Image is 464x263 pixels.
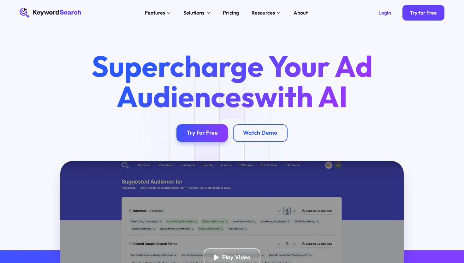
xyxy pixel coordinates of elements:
a: About [290,8,312,18]
a: Login [371,5,398,20]
div: Play Video [222,254,250,261]
div: Features [145,9,165,16]
div: Watch Demo [243,129,277,137]
a: Pricing [219,8,243,18]
span: with AI [254,78,348,115]
div: Try for Free [410,9,437,16]
div: Solutions [183,9,204,16]
a: Try for Free [402,5,444,20]
div: Login [378,9,391,16]
div: Pricing [223,9,239,16]
div: Try for Free [187,129,218,137]
a: Try for Free [176,124,228,142]
div: Resources [252,9,275,16]
h1: Supercharge Your Ad Audiences [79,51,385,111]
div: About [294,9,308,16]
